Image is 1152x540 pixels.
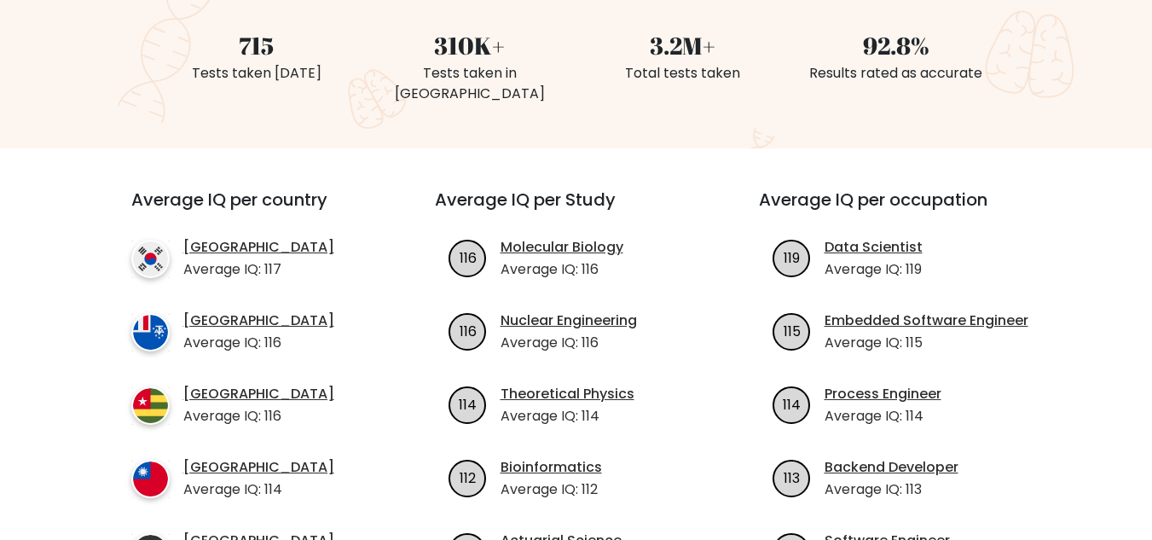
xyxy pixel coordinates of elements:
p: Average IQ: 115 [825,333,1028,353]
a: [GEOGRAPHIC_DATA] [183,457,334,478]
p: Average IQ: 114 [501,406,634,427]
a: Theoretical Physics [501,384,634,404]
p: Average IQ: 114 [825,406,941,427]
div: Tests taken in [GEOGRAPHIC_DATA] [373,63,566,104]
div: 715 [160,27,353,63]
img: country [131,386,170,425]
p: Average IQ: 116 [183,333,334,353]
p: Average IQ: 117 [183,259,334,280]
div: 310K+ [373,27,566,63]
text: 114 [459,394,477,414]
a: [GEOGRAPHIC_DATA] [183,237,334,258]
a: Data Scientist [825,237,923,258]
div: Tests taken [DATE] [160,63,353,84]
a: [GEOGRAPHIC_DATA] [183,384,334,404]
text: 113 [784,467,800,487]
text: 114 [783,394,801,414]
a: Bioinformatics [501,457,602,478]
text: 119 [784,247,800,267]
div: 3.2M+ [587,27,779,63]
h3: Average IQ per Study [435,189,718,230]
p: Average IQ: 112 [501,479,602,500]
h3: Average IQ per occupation [759,189,1042,230]
div: 92.8% [800,27,993,63]
h3: Average IQ per country [131,189,373,230]
p: Average IQ: 113 [825,479,958,500]
p: Average IQ: 116 [501,333,637,353]
a: Nuclear Engineering [501,311,637,331]
a: Embedded Software Engineer [825,311,1028,331]
a: Backend Developer [825,457,958,478]
p: Average IQ: 114 [183,479,334,500]
p: Average IQ: 119 [825,259,923,280]
a: [GEOGRAPHIC_DATA] [183,311,334,331]
img: country [131,313,170,351]
a: Process Engineer [825,384,941,404]
text: 116 [459,321,476,340]
div: Total tests taken [587,63,779,84]
p: Average IQ: 116 [183,406,334,427]
text: 112 [460,467,476,487]
p: Average IQ: 116 [501,259,623,280]
a: Molecular Biology [501,237,623,258]
img: country [131,240,170,278]
text: 116 [459,247,476,267]
img: country [131,460,170,498]
div: Results rated as accurate [800,63,993,84]
text: 115 [783,321,800,340]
